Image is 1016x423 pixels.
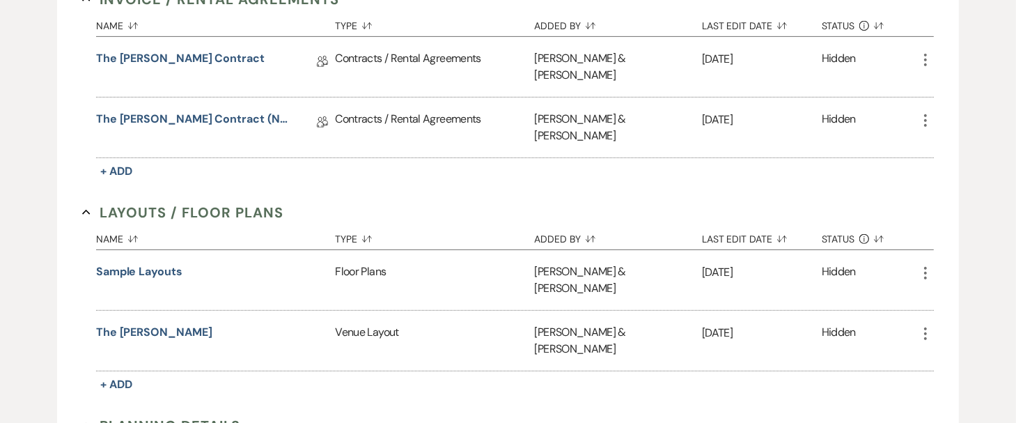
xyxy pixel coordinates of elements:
[535,10,702,36] button: Added By
[702,263,822,282] p: [DATE]
[535,98,702,157] div: [PERSON_NAME] & [PERSON_NAME]
[822,263,856,297] div: Hidden
[335,10,534,36] button: Type
[702,324,822,342] p: [DATE]
[335,250,534,310] div: Floor Plans
[100,164,132,178] span: + Add
[702,10,822,36] button: Last Edit Date
[96,50,265,72] a: The [PERSON_NAME] Contract
[96,162,136,181] button: + Add
[82,202,283,223] button: Layouts / Floor Plans
[96,223,335,249] button: Name
[100,377,132,392] span: + Add
[96,324,212,341] button: The [PERSON_NAME]
[96,263,182,280] button: sample layouts
[702,223,822,249] button: Last Edit Date
[822,234,855,244] span: Status
[335,223,534,249] button: Type
[822,21,855,31] span: Status
[96,375,136,394] button: + Add
[822,324,856,357] div: Hidden
[535,223,702,249] button: Added By
[535,250,702,310] div: [PERSON_NAME] & [PERSON_NAME]
[96,111,295,132] a: The [PERSON_NAME] Contract (NON-WEDDING EVENTS)
[822,10,917,36] button: Status
[535,37,702,97] div: [PERSON_NAME] & [PERSON_NAME]
[822,111,856,144] div: Hidden
[335,37,534,97] div: Contracts / Rental Agreements
[822,223,917,249] button: Status
[335,311,534,371] div: Venue Layout
[822,50,856,84] div: Hidden
[535,311,702,371] div: [PERSON_NAME] & [PERSON_NAME]
[702,50,822,68] p: [DATE]
[96,10,335,36] button: Name
[702,111,822,129] p: [DATE]
[335,98,534,157] div: Contracts / Rental Agreements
